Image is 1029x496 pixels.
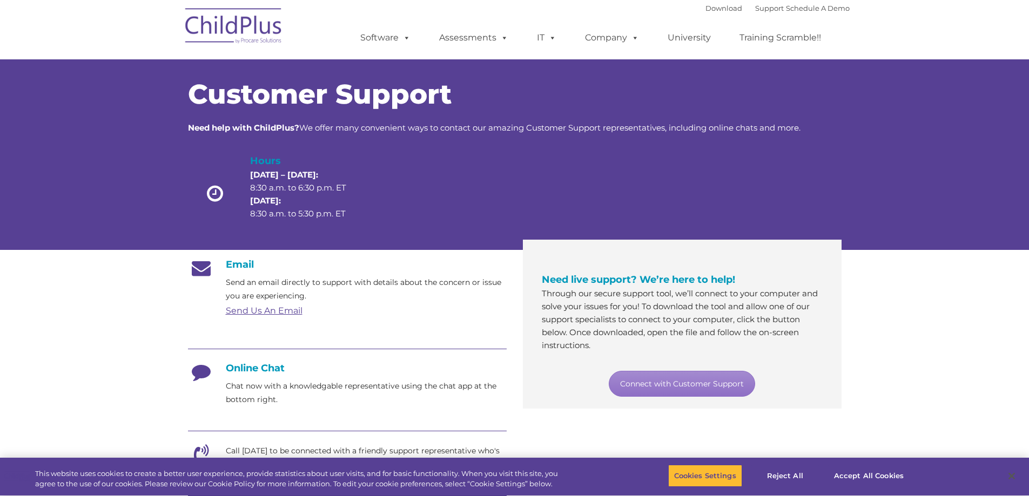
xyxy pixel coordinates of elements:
a: University [657,27,722,49]
span: Customer Support [188,78,452,111]
img: ChildPlus by Procare Solutions [180,1,288,55]
h4: Email [188,259,507,270]
a: Software [349,27,421,49]
font: | [705,4,850,12]
a: Send Us An Email [226,305,302,316]
button: Cookies Settings [668,465,742,487]
a: Schedule A Demo [786,4,850,12]
button: Reject All [751,465,819,487]
strong: [DATE]: [250,195,281,206]
strong: Need help with ChildPlus? [188,123,299,133]
strong: [DATE] – [DATE]: [250,169,318,180]
p: Send an email directly to support with details about the concern or issue you are experiencing. [226,276,507,303]
p: Through our secure support tool, we’ll connect to your computer and solve your issues for you! To... [542,287,823,352]
span: Need live support? We’re here to help! [542,274,735,286]
button: Close [1000,464,1024,488]
a: IT [526,27,567,49]
a: Assessments [428,27,519,49]
h4: Hours [250,153,365,168]
a: Connect with Customer Support [609,371,755,397]
a: Training Scramble!! [729,27,832,49]
h4: Online Chat [188,362,507,374]
p: Call [DATE] to be connected with a friendly support representative who's eager to help. [226,444,507,471]
button: Accept All Cookies [828,465,910,487]
a: Company [574,27,650,49]
a: Download [705,4,742,12]
p: Chat now with a knowledgable representative using the chat app at the bottom right. [226,379,507,406]
span: We offer many convenient ways to contact our amazing Customer Support representatives, including ... [188,123,801,133]
p: 8:30 a.m. to 6:30 p.m. ET 8:30 a.m. to 5:30 p.m. ET [250,168,365,220]
a: Support [755,4,784,12]
div: This website uses cookies to create a better user experience, provide statistics about user visit... [35,468,566,490]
